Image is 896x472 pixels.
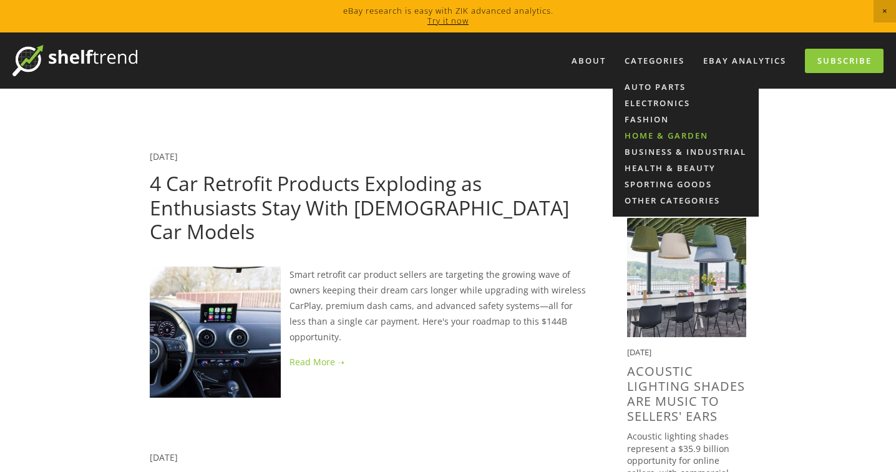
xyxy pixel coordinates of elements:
[613,111,759,127] a: Fashion
[613,144,759,160] a: Business & Industrial
[627,363,745,425] a: Acoustic Lighting Shades Are Music to Sellers' Ears
[627,218,746,337] img: Acoustic Lighting Shades Are Music to Sellers' Ears
[616,51,693,71] div: Categories
[613,192,759,209] a: Other Categories
[613,79,759,95] a: Auto Parts
[150,150,178,162] a: [DATE]
[613,176,759,192] a: Sporting Goods
[12,45,137,76] img: ShelfTrend
[695,51,794,71] a: eBay Analytics
[805,49,884,73] a: Subscribe
[150,267,587,345] p: Smart retrofit car product sellers are targeting the growing wave of owners keeping their dream c...
[627,347,651,358] time: [DATE]
[613,160,759,176] a: Health & Beauty
[427,15,469,26] a: Try it now
[150,267,281,398] img: 4 Car Retrofit Products Exploding as Enthusiasts Stay With 8+ Year Old Car Models
[150,170,569,245] a: 4 Car Retrofit Products Exploding as Enthusiasts Stay With [DEMOGRAPHIC_DATA] Car Models
[613,127,759,144] a: Home & Garden
[150,451,178,463] a: [DATE]
[563,51,614,71] a: About
[613,95,759,111] a: Electronics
